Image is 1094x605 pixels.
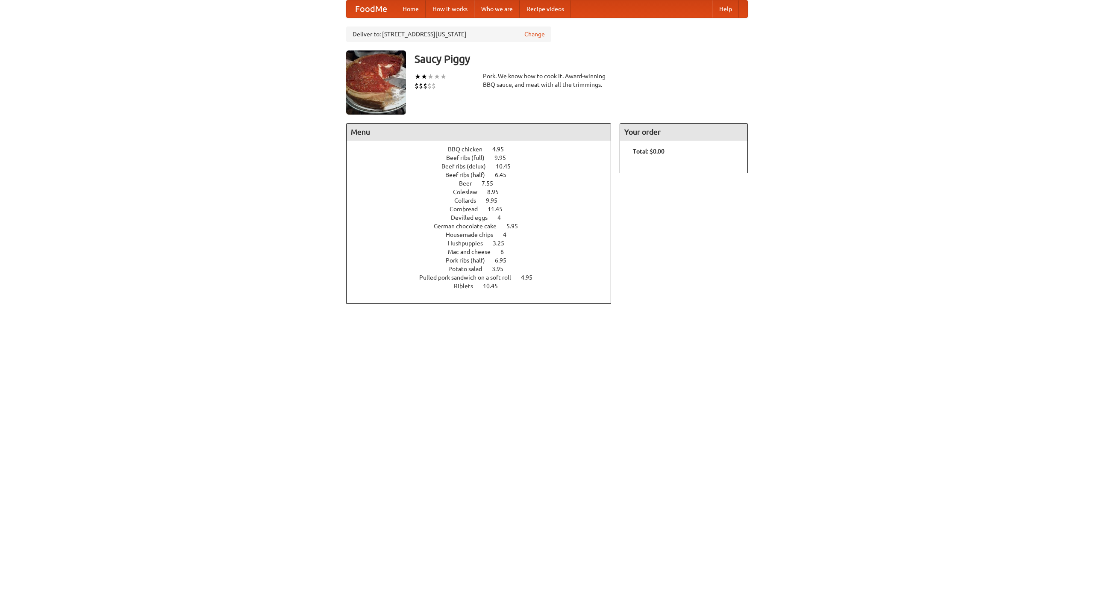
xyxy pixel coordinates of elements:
a: Change [524,30,545,38]
span: 3.95 [492,266,512,272]
a: Beef ribs (delux) 10.45 [441,163,526,170]
span: 8.95 [487,189,507,195]
a: FoodMe [347,0,396,18]
span: Riblets [454,283,482,289]
div: Deliver to: [STREET_ADDRESS][US_STATE] [346,27,551,42]
li: $ [415,81,419,91]
span: 3.25 [493,240,513,247]
h4: Your order [620,124,747,141]
span: 9.95 [494,154,515,161]
a: Collards 9.95 [454,197,513,204]
a: Who we are [474,0,520,18]
span: 9.95 [486,197,506,204]
a: Hushpuppies 3.25 [448,240,520,247]
a: BBQ chicken 4.95 [448,146,520,153]
a: Beef ribs (half) 6.45 [445,171,522,178]
span: 7.55 [482,180,502,187]
span: 4 [503,231,515,238]
span: Cornbread [450,206,486,212]
span: 6 [500,248,512,255]
span: 6.45 [495,171,515,178]
span: Beef ribs (delux) [441,163,494,170]
li: ★ [440,72,447,81]
span: German chocolate cake [434,223,505,230]
span: 5.95 [506,223,526,230]
span: Mac and cheese [448,248,499,255]
span: 4.95 [521,274,541,281]
a: Beer 7.55 [459,180,509,187]
li: $ [423,81,427,91]
span: Pork ribs (half) [446,257,494,264]
a: Potato salad 3.95 [448,266,519,272]
span: 11.45 [488,206,511,212]
a: Housemade chips 4 [446,231,522,238]
li: $ [427,81,432,91]
a: Beef ribs (full) 9.95 [446,154,522,161]
li: $ [419,81,423,91]
span: Devilled eggs [451,214,496,221]
span: Beef ribs (half) [445,171,494,178]
a: Cornbread 11.45 [450,206,518,212]
span: Potato salad [448,266,491,272]
a: Riblets 10.45 [454,283,514,289]
li: ★ [421,72,427,81]
h3: Saucy Piggy [415,50,748,68]
div: Pork. We know how to cook it. Award-winning BBQ sauce, and meat with all the trimmings. [483,72,611,89]
span: Coleslaw [453,189,486,195]
a: German chocolate cake 5.95 [434,223,534,230]
span: 10.45 [483,283,506,289]
a: Home [396,0,426,18]
span: BBQ chicken [448,146,491,153]
li: ★ [427,72,434,81]
span: Collards [454,197,485,204]
span: Beer [459,180,480,187]
a: Help [712,0,739,18]
span: 4 [497,214,509,221]
li: $ [432,81,436,91]
a: Mac and cheese 6 [448,248,520,255]
li: ★ [415,72,421,81]
a: Recipe videos [520,0,571,18]
a: Coleslaw 8.95 [453,189,515,195]
li: ★ [434,72,440,81]
a: Devilled eggs 4 [451,214,517,221]
span: 6.95 [495,257,515,264]
a: Pork ribs (half) 6.95 [446,257,522,264]
span: Pulled pork sandwich on a soft roll [419,274,520,281]
a: How it works [426,0,474,18]
h4: Menu [347,124,611,141]
span: Hushpuppies [448,240,491,247]
span: Housemade chips [446,231,502,238]
span: 4.95 [492,146,512,153]
img: angular.jpg [346,50,406,115]
a: Pulled pork sandwich on a soft roll 4.95 [419,274,548,281]
b: Total: $0.00 [633,148,665,155]
span: 10.45 [496,163,519,170]
span: Beef ribs (full) [446,154,493,161]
